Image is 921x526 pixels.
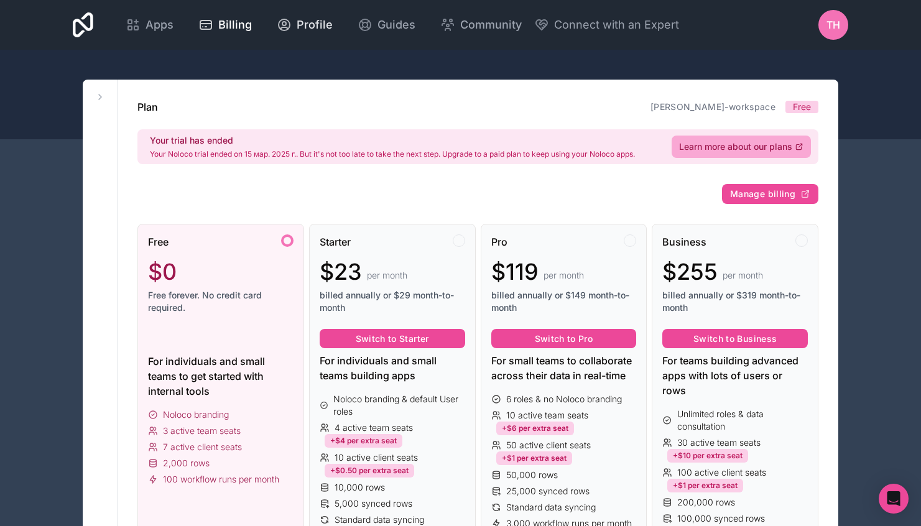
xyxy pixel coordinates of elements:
[506,393,622,405] span: 6 roles & no Noloco branding
[722,184,818,204] button: Manage billing
[148,259,177,284] span: $0
[496,422,574,435] div: +$6 per extra seat
[148,289,294,314] span: Free forever. No credit card required.
[506,485,590,497] span: 25,000 synced rows
[672,136,811,158] a: Learn more about our plans
[148,234,169,249] span: Free
[496,451,572,465] div: +$1 per extra seat
[662,329,808,349] button: Switch to Business
[163,425,241,437] span: 3 active team seats
[320,234,351,249] span: Starter
[335,514,424,526] span: Standard data syncing
[188,11,262,39] a: Billing
[320,259,362,284] span: $23
[506,469,558,481] span: 50,000 rows
[491,329,637,349] button: Switch to Pro
[506,501,596,514] span: Standard data syncing
[335,481,385,494] span: 10,000 rows
[137,99,158,114] h1: Plan
[377,16,415,34] span: Guides
[677,496,735,509] span: 200,000 rows
[677,408,808,433] span: Unlimited roles & data consultation
[163,473,279,486] span: 100 workflow runs per month
[146,16,174,34] span: Apps
[491,289,637,314] span: billed annually or $149 month-to-month
[491,259,539,284] span: $119
[677,436,761,449] span: 30 active team seats
[148,354,294,399] div: For individuals and small teams to get started with internal tools
[534,16,679,34] button: Connect with an Expert
[333,393,465,418] span: Noloco branding & default User roles
[491,353,637,383] div: For small teams to collaborate across their data in real-time
[491,234,507,249] span: Pro
[116,11,183,39] a: Apps
[325,434,402,448] div: +$4 per extra seat
[218,16,252,34] span: Billing
[348,11,425,39] a: Guides
[662,234,706,249] span: Business
[667,449,748,463] div: +$10 per extra seat
[163,457,210,469] span: 2,000 rows
[826,17,840,32] span: TH
[679,141,792,153] span: Learn more about our plans
[335,451,418,464] span: 10 active client seats
[723,269,763,282] span: per month
[650,101,775,112] a: [PERSON_NAME]-workspace
[150,134,635,147] h2: Your trial has ended
[879,484,909,514] div: Open Intercom Messenger
[662,259,718,284] span: $255
[267,11,343,39] a: Profile
[320,353,465,383] div: For individuals and small teams building apps
[677,512,765,525] span: 100,000 synced rows
[430,11,532,39] a: Community
[163,408,229,421] span: Noloco branding
[667,479,743,492] div: +$1 per extra seat
[544,269,584,282] span: per month
[662,289,808,314] span: billed annually or $319 month-to-month
[793,101,811,113] span: Free
[335,497,412,510] span: 5,000 synced rows
[150,149,635,159] p: Your Noloco trial ended on 15 мар. 2025 г.. But it's not too late to take the next step. Upgrade ...
[335,422,413,434] span: 4 active team seats
[506,409,588,422] span: 10 active team seats
[297,16,333,34] span: Profile
[554,16,679,34] span: Connect with an Expert
[730,188,795,200] span: Manage billing
[320,329,465,349] button: Switch to Starter
[320,289,465,314] span: billed annually or $29 month-to-month
[662,353,808,398] div: For teams building advanced apps with lots of users or rows
[460,16,522,34] span: Community
[325,464,414,478] div: +$0.50 per extra seat
[677,466,766,479] span: 100 active client seats
[506,439,591,451] span: 50 active client seats
[163,441,242,453] span: 7 active client seats
[367,269,407,282] span: per month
